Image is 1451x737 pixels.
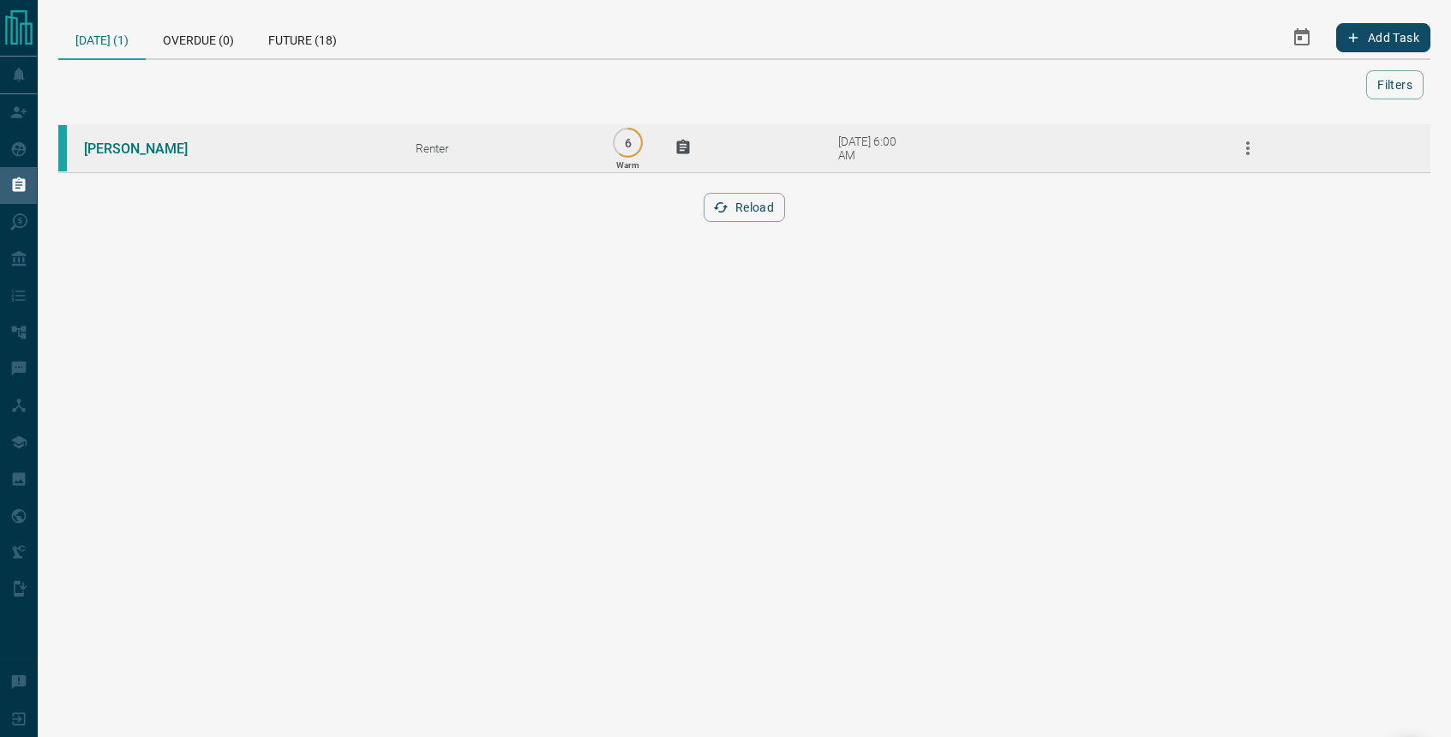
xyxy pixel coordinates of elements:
[1366,70,1424,99] button: Filters
[58,17,146,60] div: [DATE] (1)
[704,193,785,222] button: Reload
[1336,23,1430,52] button: Add Task
[616,160,639,170] p: Warm
[621,136,634,149] p: 6
[84,141,213,157] a: [PERSON_NAME]
[838,135,911,162] div: [DATE] 6:00 AM
[1281,17,1322,58] button: Select Date Range
[146,17,251,58] div: Overdue (0)
[58,125,67,171] div: condos.ca
[416,141,580,155] div: Renter
[251,17,354,58] div: Future (18)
